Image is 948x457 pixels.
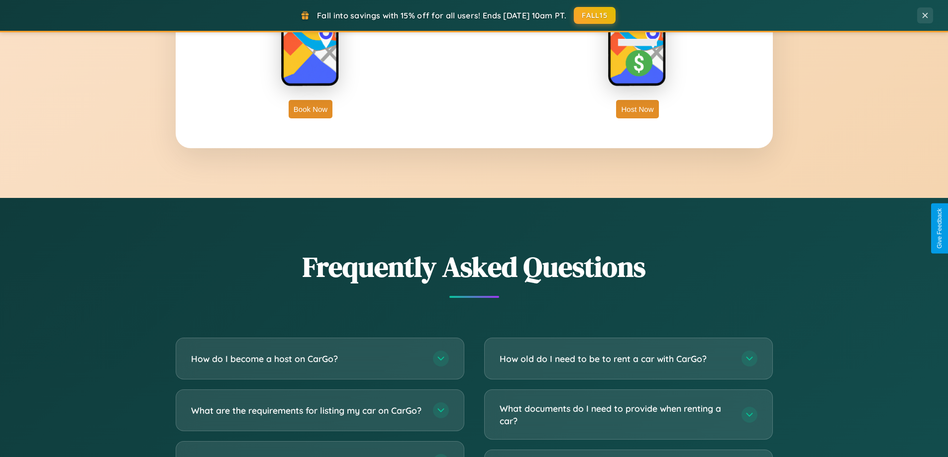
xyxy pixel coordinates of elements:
[289,100,332,118] button: Book Now
[500,402,732,427] h3: What documents do I need to provide when renting a car?
[191,353,423,365] h3: How do I become a host on CarGo?
[176,248,773,286] h2: Frequently Asked Questions
[317,10,566,20] span: Fall into savings with 15% off for all users! Ends [DATE] 10am PT.
[574,7,616,24] button: FALL15
[616,100,658,118] button: Host Now
[936,208,943,249] div: Give Feedback
[191,404,423,417] h3: What are the requirements for listing my car on CarGo?
[500,353,732,365] h3: How old do I need to be to rent a car with CarGo?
